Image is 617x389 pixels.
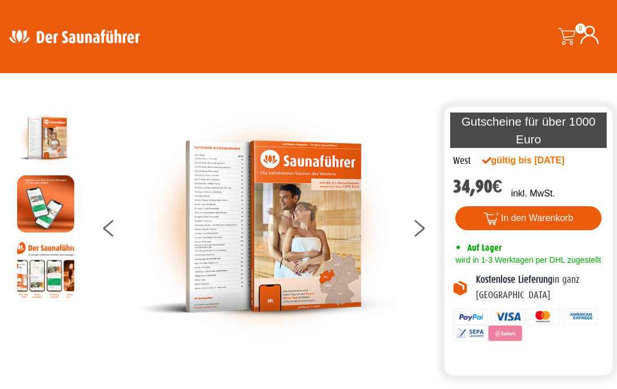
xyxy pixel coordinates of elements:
span: Auf Lager [467,242,502,253]
button: In den Warenkorb [455,206,602,230]
img: der-saunafuehrer-2025-west [138,110,395,343]
div: gültig bis [DATE] [482,154,576,167]
bdi: 34,90 [453,176,503,197]
b: Kostenlose Lieferung [476,274,552,285]
img: MOCKUP-iPhone_regional [17,175,74,232]
span: wird in 1-3 Werktagen per DHL zugestellt [453,255,601,264]
p: in ganz [GEOGRAPHIC_DATA] [476,272,604,303]
img: Anleitung7tn [17,241,74,298]
div: West [453,154,471,169]
img: der-saunafuehrer-2025-west [17,110,74,167]
p: Gutscheine für über 1000 Euro [450,113,607,148]
span: 0 [575,23,586,34]
p: inkl. MwSt. [511,187,555,200]
span: € [492,176,503,197]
